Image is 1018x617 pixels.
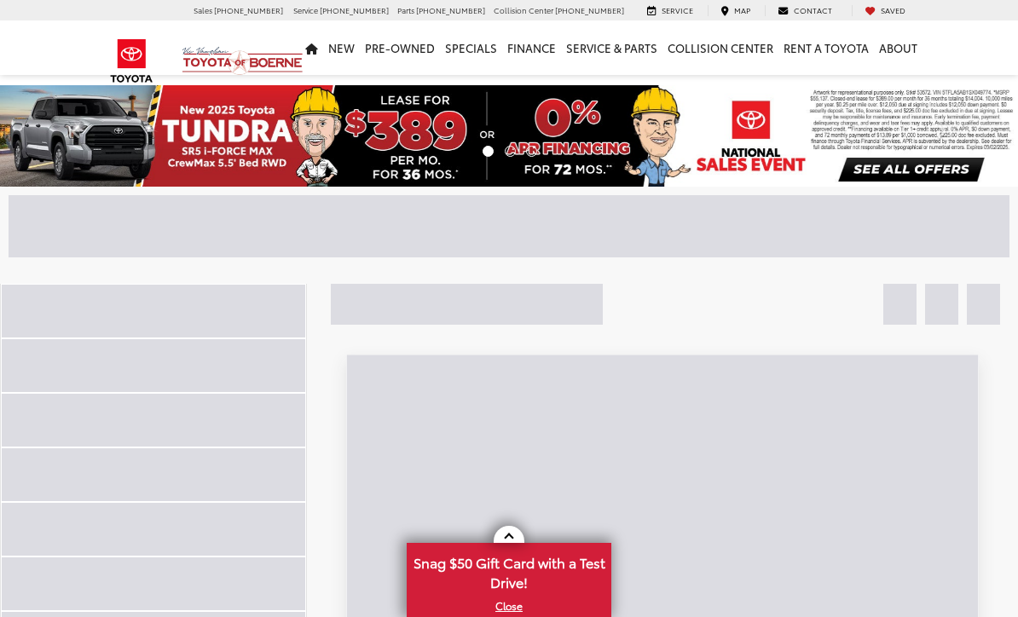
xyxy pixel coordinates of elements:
a: About [874,20,923,75]
span: Contact [794,4,832,15]
a: Rent a Toyota [778,20,874,75]
span: Snag $50 Gift Card with a Test Drive! [408,545,610,597]
a: Service & Parts: Opens in a new tab [561,20,662,75]
span: [PHONE_NUMBER] [555,4,624,15]
a: Specials [440,20,502,75]
span: [PHONE_NUMBER] [320,4,389,15]
a: Collision Center [662,20,778,75]
a: My Saved Vehicles [852,5,918,16]
a: New [323,20,360,75]
span: [PHONE_NUMBER] [416,4,485,15]
img: Vic Vaughan Toyota of Boerne [182,46,304,76]
span: Map [734,4,750,15]
a: Home [300,20,323,75]
a: Map [708,5,763,16]
a: Pre-Owned [360,20,440,75]
a: Service [634,5,706,16]
span: Saved [881,4,905,15]
span: Service [293,4,318,15]
span: Collision Center [494,4,553,15]
span: Service [662,4,693,15]
img: Toyota [100,33,164,89]
span: Sales [194,4,212,15]
a: Finance [502,20,561,75]
span: [PHONE_NUMBER] [214,4,283,15]
span: Parts [397,4,414,15]
a: Contact [765,5,845,16]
